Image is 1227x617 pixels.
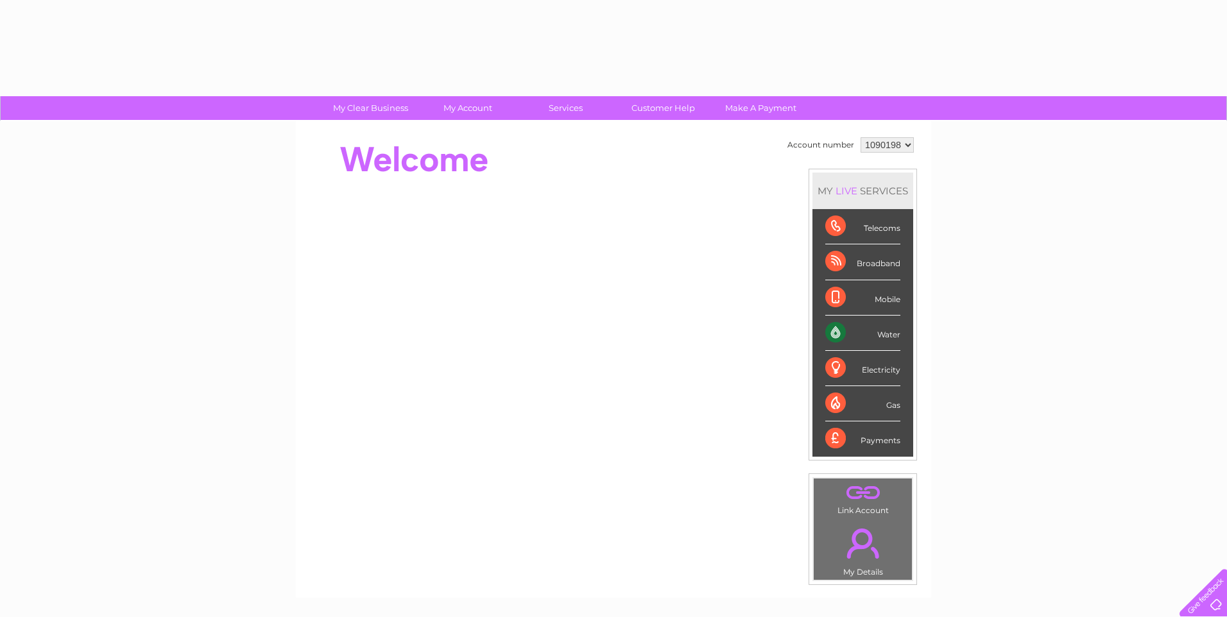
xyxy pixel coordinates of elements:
a: My Clear Business [318,96,424,120]
div: MY SERVICES [812,173,913,209]
a: Services [513,96,619,120]
div: LIVE [833,185,860,197]
td: My Details [813,518,913,580]
a: . [817,521,909,566]
a: Make A Payment [708,96,814,120]
div: Mobile [825,280,900,316]
a: . [817,482,909,504]
a: My Account [415,96,521,120]
div: Electricity [825,351,900,386]
td: Link Account [813,478,913,518]
a: Customer Help [610,96,716,120]
div: Broadband [825,244,900,280]
div: Payments [825,421,900,456]
div: Gas [825,386,900,421]
td: Account number [784,134,857,156]
div: Water [825,316,900,351]
div: Telecoms [825,209,900,244]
